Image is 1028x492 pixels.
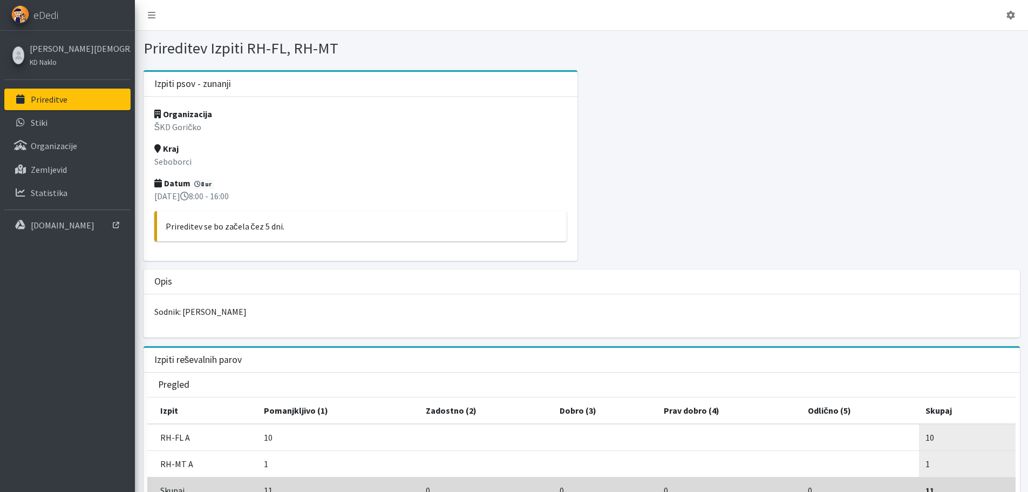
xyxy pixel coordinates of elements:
a: KD Naklo [30,55,128,68]
a: Prireditve [4,89,131,110]
th: Odlično (5) [801,397,919,424]
p: Statistika [31,187,67,198]
a: Stiki [4,112,131,133]
h1: Prireditev Izpiti RH-FL, RH-MT [144,39,578,58]
p: [DOMAIN_NAME] [31,220,94,231]
th: Izpit [147,397,257,424]
p: Prireditev se bo začela čez 5 dni. [166,220,559,233]
th: Skupaj [919,397,1016,424]
td: 1 [919,450,1016,477]
img: eDedi [11,5,29,23]
td: 10 [257,424,419,451]
strong: Datum [154,178,190,188]
a: Zemljevid [4,159,131,180]
a: [DOMAIN_NAME] [4,214,131,236]
td: 1 [257,450,419,477]
h3: Izpiti reševalnih parov [154,354,242,366]
span: 8 ur [192,179,215,189]
p: Sodnik: [PERSON_NAME] [154,305,1009,318]
a: Statistika [4,182,131,204]
td: RH-MT A [147,450,257,477]
h3: Opis [154,276,172,287]
p: Prireditve [31,94,67,105]
th: Pomanjkljivo (1) [257,397,419,424]
span: eDedi [33,7,58,23]
th: Prav dobro (4) [657,397,801,424]
td: 10 [919,424,1016,451]
a: [PERSON_NAME][DEMOGRAPHIC_DATA] [30,42,128,55]
h3: Pregled [158,379,189,390]
p: ŠKD Goričko [154,120,567,133]
p: Seboborci [154,155,567,168]
th: Dobro (3) [553,397,657,424]
small: KD Naklo [30,58,57,66]
strong: Kraj [154,143,179,154]
p: Zemljevid [31,164,67,175]
th: Zadostno (2) [419,397,553,424]
td: RH-FL A [147,424,257,451]
strong: Organizacija [154,109,212,119]
h3: Izpiti psov - zunanji [154,78,231,90]
p: Organizacije [31,140,77,151]
p: [DATE] 8:00 - 16:00 [154,190,567,203]
a: Organizacije [4,135,131,157]
p: Stiki [31,117,47,128]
